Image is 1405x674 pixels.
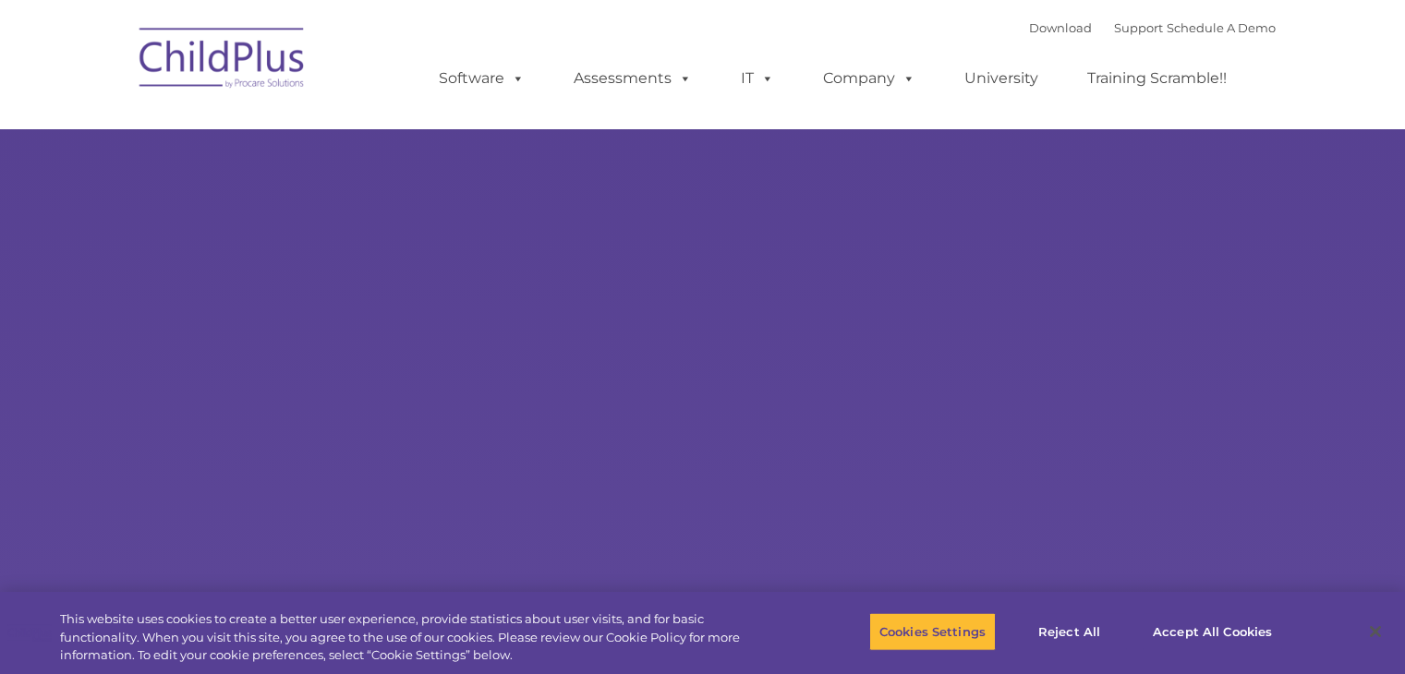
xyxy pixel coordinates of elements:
button: Accept All Cookies [1143,612,1282,651]
a: University [946,60,1057,97]
font: | [1029,20,1276,35]
a: Company [805,60,934,97]
a: Software [420,60,543,97]
a: Support [1114,20,1163,35]
button: Cookies Settings [869,612,996,651]
a: Assessments [555,60,710,97]
div: This website uses cookies to create a better user experience, provide statistics about user visit... [60,610,773,665]
a: IT [722,60,793,97]
a: Download [1029,20,1092,35]
img: ChildPlus by Procare Solutions [130,15,315,107]
a: Schedule A Demo [1167,20,1276,35]
button: Reject All [1011,612,1127,651]
a: Training Scramble!! [1069,60,1245,97]
button: Close [1355,611,1396,652]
